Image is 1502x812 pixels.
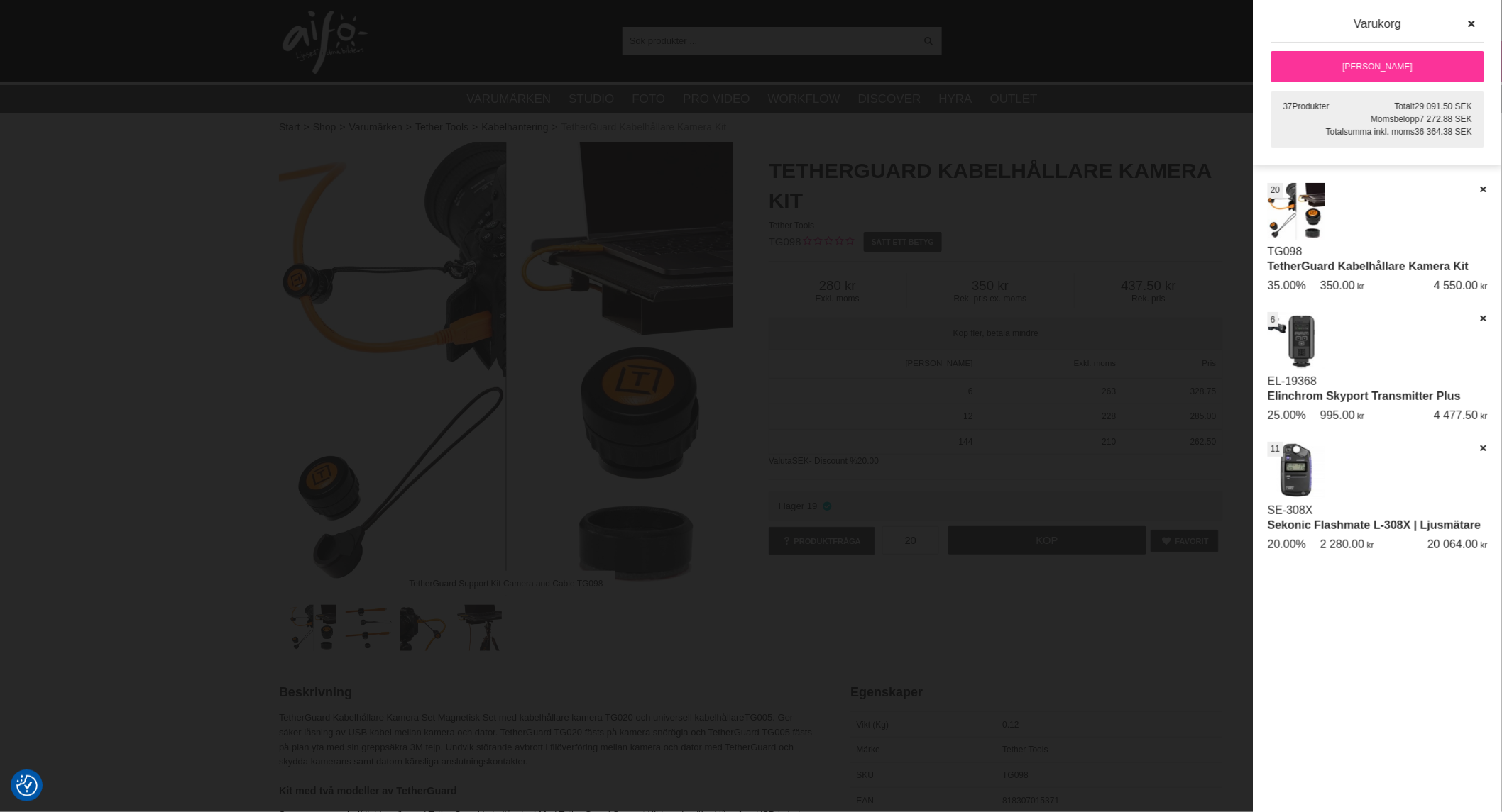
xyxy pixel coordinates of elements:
[1320,409,1355,421] span: 995.00
[1268,279,1306,291] span: 35.00%
[1268,312,1325,369] img: Elinchrom Skyport Transmitter Plus
[1371,114,1420,124] span: Momsbelopp
[1268,245,1303,257] a: TG098
[1427,538,1478,550] span: 20 064.00
[1395,101,1415,111] span: Totalt
[1268,519,1481,531] a: Sekonic Flashmate L-308X | Ljusmätare
[1268,183,1325,240] img: TetherGuard Kabelhållare Kamera Kit
[1268,538,1306,550] span: 20.00%
[1354,17,1402,30] span: Varukorg
[1415,101,1473,111] span: 29 091.50 SEK
[1268,260,1469,272] a: TetherGuard Kabelhållare Kamera Kit
[1415,127,1473,137] span: 36 364.38 SEK
[16,773,38,799] button: Samtyckesinställningar
[1293,101,1330,111] span: Produkter
[1268,390,1461,402] a: Elinchrom Skyport Transmitter Plus
[1434,409,1478,421] span: 4 477.50
[1326,127,1415,137] span: Totalsumma inkl. moms
[1320,279,1355,291] span: 350.00
[1271,443,1280,455] span: 11
[16,775,38,796] img: Revisit consent button
[1271,51,1484,82] a: [PERSON_NAME]
[1268,375,1317,387] a: EL-19368
[1434,279,1478,291] span: 4 550.00
[1268,504,1313,516] a: SE-308X
[1271,184,1280,196] span: 20
[1420,114,1472,124] span: 7 272.88 SEK
[1320,538,1364,550] span: 2 280.00
[1268,442,1325,499] img: Sekonic Flashmate L-308X | Ljusmätare
[1271,313,1276,326] span: 6
[1268,409,1306,421] span: 25.00%
[1283,101,1293,111] span: 37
